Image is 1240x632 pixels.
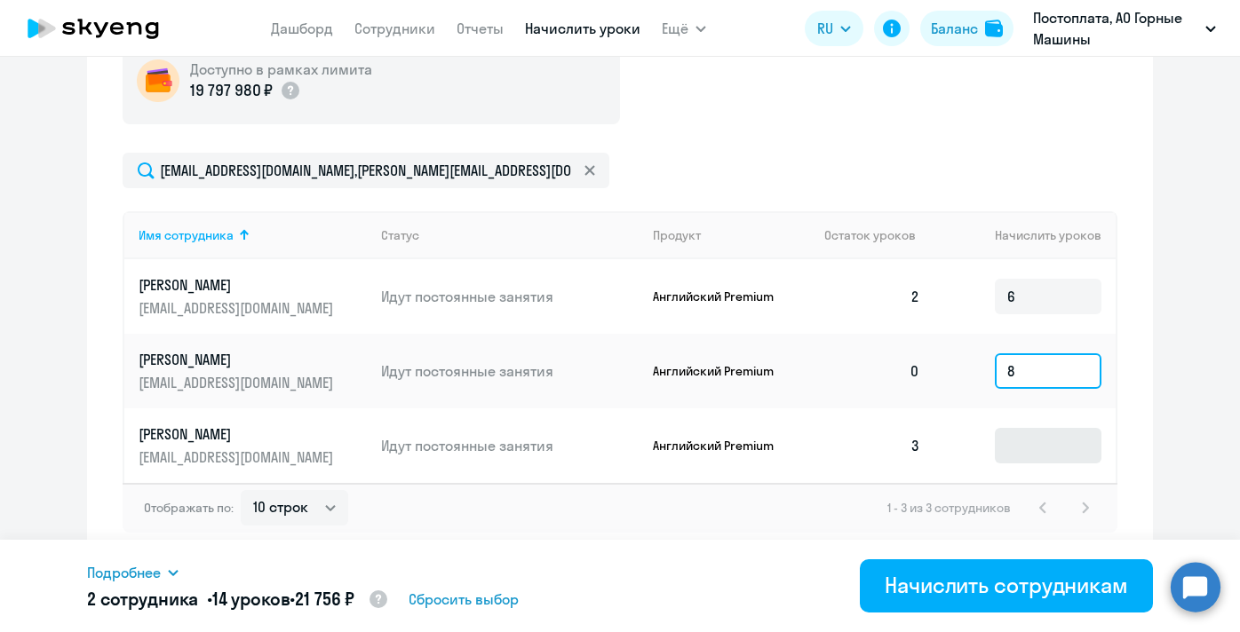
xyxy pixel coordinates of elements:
span: Отображать по: [144,500,234,516]
div: Начислить сотрудникам [885,571,1128,599]
div: Имя сотрудника [139,227,367,243]
td: 3 [810,408,934,483]
p: Английский Premium [653,363,786,379]
th: Начислить уроков [934,211,1116,259]
div: Имя сотрудника [139,227,234,243]
div: Продукт [653,227,811,243]
div: Статус [381,227,419,243]
p: Английский Premium [653,438,786,454]
p: Постоплата, АО Горные Машины [1033,7,1198,50]
p: Идут постоянные занятия [381,436,639,455]
input: Поиск по имени, email, продукту или статусу [123,153,609,188]
a: Отчеты [457,20,504,37]
a: [PERSON_NAME][EMAIL_ADDRESS][DOMAIN_NAME] [139,424,367,467]
span: 1 - 3 из 3 сотрудников [887,500,1011,516]
p: [EMAIL_ADDRESS][DOMAIN_NAME] [139,447,338,467]
div: Статус [381,227,639,243]
a: [PERSON_NAME][EMAIL_ADDRESS][DOMAIN_NAME] [139,350,367,392]
p: [EMAIL_ADDRESS][DOMAIN_NAME] [139,298,338,318]
button: Ещё [662,11,706,46]
a: Сотрудники [354,20,435,37]
h5: 2 сотрудника • • [87,587,389,613]
h5: Доступно в рамках лимита [190,59,372,79]
p: [PERSON_NAME] [139,350,338,369]
button: RU [805,11,863,46]
button: Балансbalance [920,11,1013,46]
p: 19 797 980 ₽ [190,79,273,102]
span: Ещё [662,18,688,39]
a: Дашборд [271,20,333,37]
span: Остаток уроков [824,227,916,243]
span: 14 уроков [212,588,290,610]
td: 2 [810,259,934,334]
p: [EMAIL_ADDRESS][DOMAIN_NAME] [139,373,338,392]
div: Продукт [653,227,701,243]
button: Начислить сотрудникам [860,559,1153,612]
div: Остаток уроков [824,227,934,243]
p: Английский Premium [653,288,786,304]
p: [PERSON_NAME] [139,424,338,444]
span: Сбросить выбор [409,589,519,610]
img: wallet-circle.png [137,59,179,102]
a: [PERSON_NAME][EMAIL_ADDRESS][DOMAIN_NAME] [139,275,367,318]
img: balance [985,20,1003,37]
span: 21 756 ₽ [295,588,354,610]
td: 0 [810,334,934,408]
a: Начислить уроки [525,20,640,37]
span: RU [817,18,833,39]
p: Идут постоянные занятия [381,287,639,306]
span: Подробнее [87,562,161,583]
p: Идут постоянные занятия [381,361,639,381]
p: [PERSON_NAME] [139,275,338,295]
button: Постоплата, АО Горные Машины [1024,7,1225,50]
div: Баланс [931,18,978,39]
